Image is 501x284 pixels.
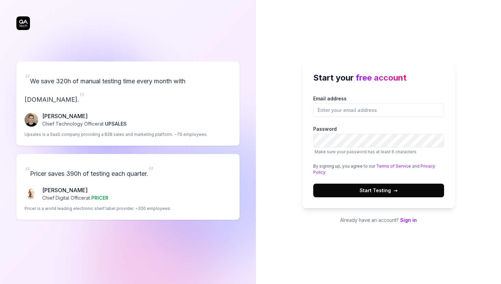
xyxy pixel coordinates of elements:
span: “ [25,71,30,86]
img: Fredrik Seidl [25,113,38,127]
h2: Start your [313,72,444,84]
span: Make sure your password has at least 6 characters [315,149,416,154]
label: Email address [313,95,444,117]
p: Already have an account? [302,216,455,224]
p: Chief Digital Officer at [42,194,108,201]
p: Chief Technology Officer at [42,120,127,127]
span: ” [148,164,154,179]
input: PasswordMake sure your password has at least 6 characters [313,134,444,147]
span: “ [25,164,30,179]
span: → [394,187,398,194]
p: We save 320h of manual testing time every month with [DOMAIN_NAME]. [25,70,231,106]
p: Upsales is a SaaS company providing a B2B sales and marketing platform. ~70 employees. [25,131,208,138]
input: Email address [313,103,444,117]
span: UPSALES [105,121,127,127]
a: “We save 320h of manual testing time every month with [DOMAIN_NAME].”Fredrik Seidl[PERSON_NAME]Ch... [16,61,240,146]
span: Start Testing [360,187,398,194]
label: Password [313,125,444,155]
a: “Pricer saves 390h of testing each quarter.”Chris Chalkitis[PERSON_NAME]Chief Digital Officerat P... [16,154,240,220]
div: By signing up, you agree to our and [313,163,444,175]
button: Start Testing→ [313,184,444,197]
span: free account [356,73,407,83]
span: PRICER [91,195,108,201]
p: [PERSON_NAME] [42,112,127,120]
p: Pricer saves 390h of testing each quarter. [25,162,231,181]
img: Chris Chalkitis [25,187,38,201]
span: ” [79,90,85,105]
a: Privacy Policy [313,164,435,175]
a: Sign in [400,217,417,223]
p: [PERSON_NAME] [42,186,108,194]
a: Terms of Service [376,164,411,169]
p: Pricer is a world leading electronic shelf label provider. ~200 employees. [25,205,171,212]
